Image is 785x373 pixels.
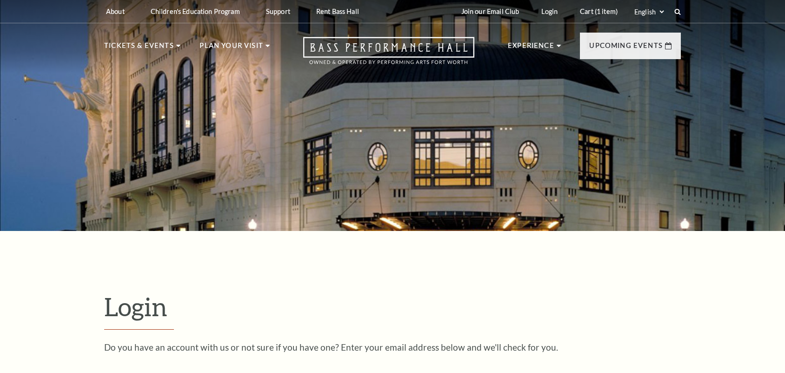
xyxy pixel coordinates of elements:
[104,292,167,321] span: Login
[104,40,174,57] p: Tickets & Events
[316,7,359,15] p: Rent Bass Hall
[508,40,554,57] p: Experience
[632,7,665,16] select: Select:
[266,7,290,15] p: Support
[589,40,663,57] p: Upcoming Events
[104,343,681,352] p: Do you have an account with us or not sure if you have one? Enter your email address below and we...
[151,7,240,15] p: Children's Education Program
[106,7,125,15] p: About
[200,40,263,57] p: Plan Your Visit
